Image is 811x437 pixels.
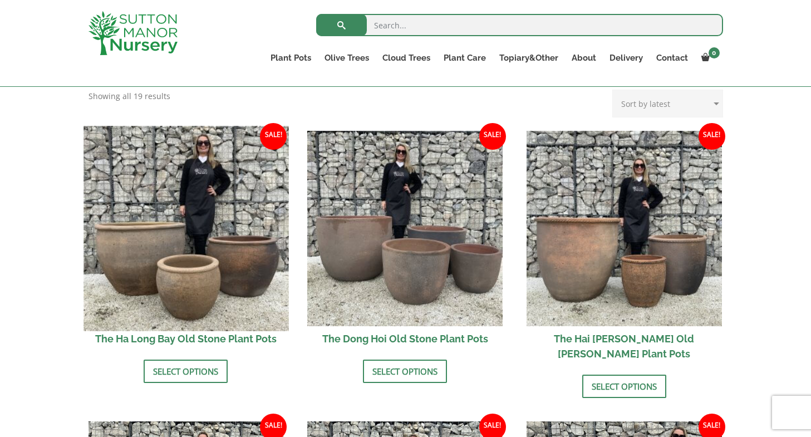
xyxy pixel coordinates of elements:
[437,50,493,66] a: Plant Care
[527,131,722,366] a: Sale! The Hai [PERSON_NAME] Old [PERSON_NAME] Plant Pots
[650,50,695,66] a: Contact
[699,123,725,150] span: Sale!
[376,50,437,66] a: Cloud Trees
[307,131,503,351] a: Sale! The Dong Hoi Old Stone Plant Pots
[316,14,723,36] input: Search...
[493,50,565,66] a: Topiary&Other
[83,126,288,331] img: The Ha Long Bay Old Stone Plant Pots
[264,50,318,66] a: Plant Pots
[695,50,723,66] a: 0
[307,326,503,351] h2: The Dong Hoi Old Stone Plant Pots
[527,131,722,326] img: The Hai Phong Old Stone Plant Pots
[527,326,722,366] h2: The Hai [PERSON_NAME] Old [PERSON_NAME] Plant Pots
[89,131,284,351] a: Sale! The Ha Long Bay Old Stone Plant Pots
[479,123,506,150] span: Sale!
[582,375,666,398] a: Select options for “The Hai Phong Old Stone Plant Pots”
[603,50,650,66] a: Delivery
[144,360,228,383] a: Select options for “The Ha Long Bay Old Stone Plant Pots”
[89,326,284,351] h2: The Ha Long Bay Old Stone Plant Pots
[318,50,376,66] a: Olive Trees
[89,11,178,55] img: logo
[89,90,170,103] p: Showing all 19 results
[612,90,723,117] select: Shop order
[565,50,603,66] a: About
[260,123,287,150] span: Sale!
[363,360,447,383] a: Select options for “The Dong Hoi Old Stone Plant Pots”
[709,47,720,58] span: 0
[307,131,503,326] img: The Dong Hoi Old Stone Plant Pots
